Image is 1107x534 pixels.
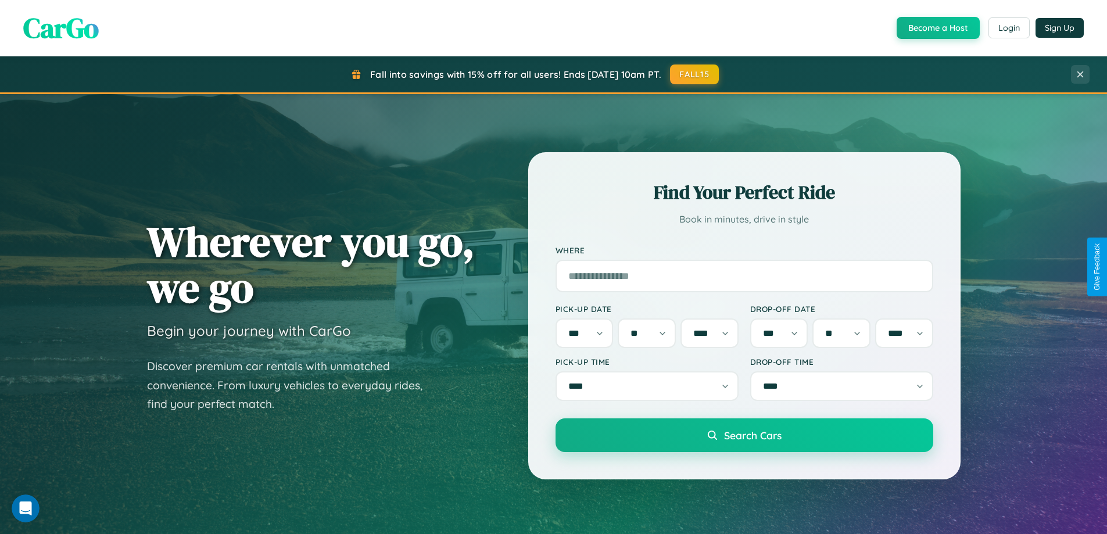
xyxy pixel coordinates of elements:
label: Where [556,245,933,255]
button: Become a Host [897,17,980,39]
h1: Wherever you go, we go [147,218,475,310]
iframe: Intercom live chat [12,494,40,522]
label: Pick-up Date [556,304,739,314]
p: Book in minutes, drive in style [556,211,933,228]
button: Sign Up [1036,18,1084,38]
h3: Begin your journey with CarGo [147,322,351,339]
h2: Find Your Perfect Ride [556,180,933,205]
label: Pick-up Time [556,357,739,367]
label: Drop-off Time [750,357,933,367]
button: Login [988,17,1030,38]
p: Discover premium car rentals with unmatched convenience. From luxury vehicles to everyday rides, ... [147,357,438,414]
div: Give Feedback [1093,243,1101,291]
button: FALL15 [670,64,719,84]
span: Fall into savings with 15% off for all users! Ends [DATE] 10am PT. [370,69,661,80]
button: Search Cars [556,418,933,452]
span: Search Cars [724,429,782,442]
span: CarGo [23,9,99,47]
label: Drop-off Date [750,304,933,314]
